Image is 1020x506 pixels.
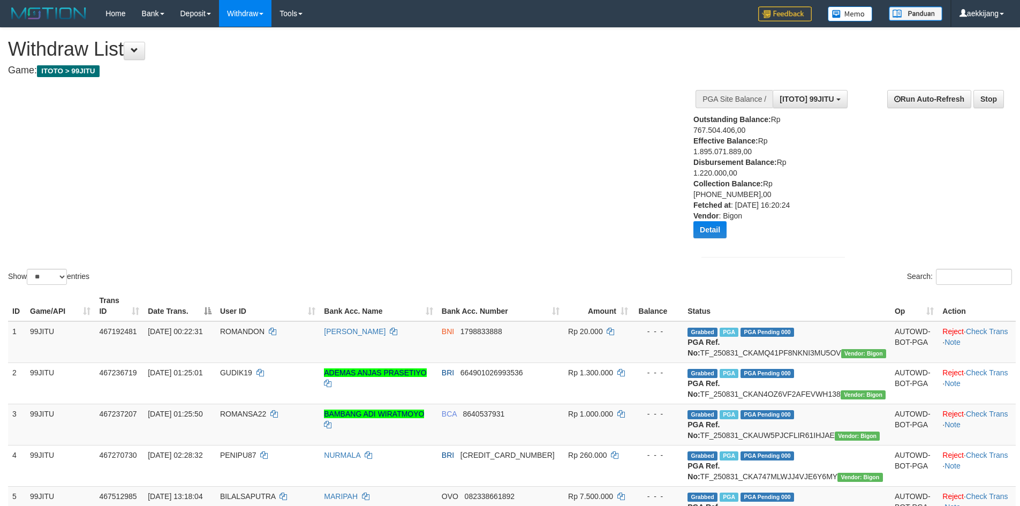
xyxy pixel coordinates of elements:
[99,327,137,336] span: 467192481
[8,362,26,404] td: 2
[942,451,964,459] a: Reject
[687,462,720,481] b: PGA Ref. No:
[26,362,95,404] td: 99JITU
[828,6,873,21] img: Button%20Memo.svg
[938,445,1016,486] td: · ·
[720,369,738,378] span: Marked by aekgtr
[693,201,731,209] b: Fetched at
[8,321,26,363] td: 1
[220,410,266,418] span: ROMANSA22
[890,404,938,445] td: AUTOWD-BOT-PGA
[887,90,971,108] a: Run Auto-Refresh
[632,291,683,321] th: Balance
[220,368,252,377] span: GUDIK19
[143,291,216,321] th: Date Trans.: activate to sort column descending
[437,291,564,321] th: Bank Acc. Number: activate to sort column ascending
[720,410,738,419] span: Marked by aekgtr
[693,115,771,124] b: Outstanding Balance:
[945,379,961,388] a: Note
[148,492,202,501] span: [DATE] 13:18:04
[148,368,202,377] span: [DATE] 01:25:01
[442,492,458,501] span: OVO
[942,327,964,336] a: Reject
[687,338,720,357] b: PGA Ref. No:
[564,291,632,321] th: Amount: activate to sort column ascending
[938,404,1016,445] td: · ·
[890,362,938,404] td: AUTOWD-BOT-PGA
[907,269,1012,285] label: Search:
[890,445,938,486] td: AUTOWD-BOT-PGA
[687,420,720,440] b: PGA Ref. No:
[465,492,515,501] span: Copy 082338661892 to clipboard
[637,326,679,337] div: - - -
[693,212,719,220] b: Vendor
[26,445,95,486] td: 99JITU
[324,492,358,501] a: MARIPAH
[8,445,26,486] td: 4
[938,291,1016,321] th: Action
[683,291,890,321] th: Status
[37,65,100,77] span: ITOTO > 99JITU
[26,291,95,321] th: Game/API: activate to sort column ascending
[460,451,555,459] span: Copy 109901069738507 to clipboard
[99,451,137,459] span: 467270730
[8,291,26,321] th: ID
[568,492,613,501] span: Rp 7.500.000
[841,390,886,399] span: Vendor URL: https://checkout31.1velocity.biz
[637,409,679,419] div: - - -
[683,321,890,363] td: TF_250831_CKAMQ41PF8NKNI3MU5OV
[741,410,794,419] span: PGA Pending
[758,6,812,21] img: Feedback.jpg
[27,269,67,285] select: Showentries
[773,90,847,108] button: [ITOTO] 99JITU
[693,179,763,188] b: Collection Balance:
[720,451,738,460] span: Marked by aekgtr
[687,328,717,337] span: Grabbed
[637,450,679,460] div: - - -
[324,368,426,377] a: ADEMAS ANJAS PRASETIYO
[26,321,95,363] td: 99JITU
[220,327,265,336] span: ROMANDON
[442,327,454,336] span: BNI
[220,492,276,501] span: BILALSAPUTRA
[460,368,523,377] span: Copy 664901026993536 to clipboard
[973,90,1004,108] a: Stop
[938,362,1016,404] td: · ·
[966,492,1008,501] a: Check Trans
[966,368,1008,377] a: Check Trans
[942,410,964,418] a: Reject
[683,362,890,404] td: TF_250831_CKAN4OZ6VF2AFEVWH138
[8,39,669,60] h1: Withdraw List
[568,368,613,377] span: Rp 1.300.000
[99,410,137,418] span: 467237207
[460,327,502,336] span: Copy 1798833888 to clipboard
[942,492,964,501] a: Reject
[693,137,758,145] b: Effective Balance:
[324,410,424,418] a: BAMBANG ADI WIRATMOYO
[942,368,964,377] a: Reject
[8,5,89,21] img: MOTION_logo.png
[687,369,717,378] span: Grabbed
[683,445,890,486] td: TF_250831_CKA747MLWJJ4VJE6Y6MY
[720,493,738,502] span: Marked by aeksupra
[741,369,794,378] span: PGA Pending
[966,327,1008,336] a: Check Trans
[741,328,794,337] span: PGA Pending
[99,492,137,501] span: 467512985
[741,493,794,502] span: PGA Pending
[936,269,1012,285] input: Search:
[687,410,717,419] span: Grabbed
[687,493,717,502] span: Grabbed
[568,451,607,459] span: Rp 260.000
[693,158,777,167] b: Disbursement Balance:
[687,451,717,460] span: Grabbed
[463,410,505,418] span: Copy 8640537931 to clipboard
[220,451,256,459] span: PENIPU87
[837,473,882,482] span: Vendor URL: https://checkout31.1velocity.biz
[8,269,89,285] label: Show entries
[835,432,880,441] span: Vendor URL: https://checkout31.1velocity.biz
[8,65,669,76] h4: Game:
[741,451,794,460] span: PGA Pending
[966,451,1008,459] a: Check Trans
[693,114,826,246] div: Rp 767.504.406,00 Rp 1.895.071.889,00 Rp 1.220.000,00 Rp [PHONE_NUMBER],00 : [DATE] 16:20:24 : Bigon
